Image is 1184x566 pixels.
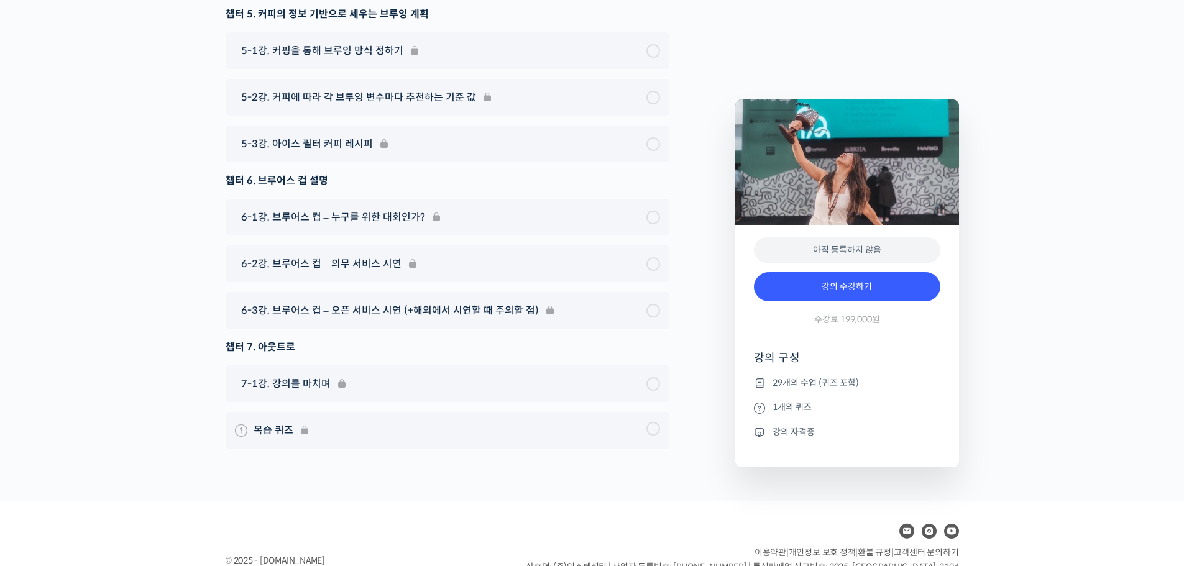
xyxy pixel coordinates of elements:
[39,413,47,422] span: 홈
[226,172,669,189] div: 챕터 6. 브루어스 컵 설명
[754,375,940,390] li: 29개의 수업 (퀴즈 포함)
[754,237,940,263] div: 아직 등록하지 않음
[814,314,880,326] span: 수강료 199,000원
[755,547,786,558] a: 이용약관
[160,394,239,425] a: 설정
[789,547,856,558] a: 개인정보 보호 정책
[754,400,940,415] li: 1개의 퀴즈
[192,413,207,422] span: 설정
[114,413,129,423] span: 대화
[82,394,160,425] a: 대화
[226,6,669,22] div: 챕터 5. 커피의 정보 기반으로 세우는 브루잉 계획
[754,272,940,302] a: 강의 수강하기
[4,394,82,425] a: 홈
[226,339,669,355] div: 챕터 7. 아웃트로
[858,547,891,558] a: 환불 규정
[754,350,940,375] h4: 강의 구성
[754,424,940,439] li: 강의 자격증
[894,547,959,558] span: 고객센터 문의하기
